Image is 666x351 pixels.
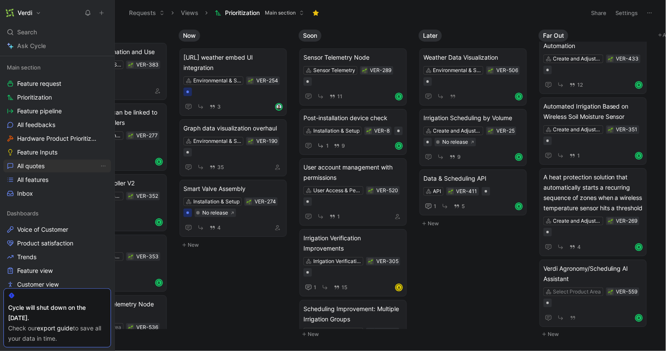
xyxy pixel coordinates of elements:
[3,264,111,277] a: Feature view
[156,280,162,286] div: R
[616,217,638,225] div: VER-269
[217,165,224,170] span: 35
[608,290,613,295] img: 🌱
[136,192,158,200] div: VER-352
[128,325,133,330] img: 🌱
[246,199,252,205] div: 🌱
[17,107,62,115] span: Feature pipeline
[488,68,493,73] img: 🌱
[608,56,614,62] button: 🌱
[396,284,402,290] div: A
[376,257,399,266] div: VER-305
[448,188,454,194] div: 🌱
[553,125,601,134] div: Create and Adjust Irrigation Schedules
[419,218,532,229] button: New
[300,109,407,155] a: Post-installation device checkInstallation & Setup19R
[332,283,349,292] button: 15
[3,77,111,90] a: Feature request
[303,233,403,254] span: Irrigation Verification Improvements
[17,121,55,129] span: All feedbacks
[433,66,481,75] div: Environmental & Soil Moisture Data
[488,67,494,73] button: 🌱
[516,94,522,100] div: R
[128,254,133,260] img: 🌱
[128,193,134,199] div: 🌱
[540,260,647,327] a: Verdi Agronomy/Scheduling AI AssistantSelect Product AreaR
[313,66,355,75] div: Sensor Telemetry
[539,30,568,42] button: Far Out
[434,204,436,209] span: 1
[17,79,61,88] span: Feature request
[276,104,282,110] img: avatar
[496,127,515,135] div: VER-25
[179,30,200,42] button: Now
[17,266,53,275] span: Feature view
[128,133,133,139] img: 🌱
[328,212,342,221] button: 1
[255,197,276,206] div: VER-274
[3,173,111,186] a: All features
[420,169,527,215] a: Data & Scheduling APIAPI15R
[452,202,466,211] button: 5
[3,187,111,200] a: Inbox
[568,151,582,160] button: 1
[366,128,372,134] div: 🌱
[608,57,613,62] img: 🌱
[516,154,522,160] div: R
[3,207,111,291] div: DashboardsVoice of CustomerProduct satisfactionTrendsFeature viewCustomer view
[7,63,41,72] span: Main section
[362,67,368,73] div: 🌱
[295,26,415,344] div: SoonNew
[488,129,493,134] img: 🌱
[128,254,134,260] button: 🌱
[616,125,638,134] div: VER-351
[608,127,613,133] img: 🌱
[315,140,330,151] button: 1
[208,163,225,172] button: 35
[368,188,374,194] button: 🌱
[3,237,111,250] a: Product satisfaction
[423,173,523,184] span: Data & Scheduling API
[3,278,111,291] a: Customer view
[303,282,318,293] button: 1
[17,27,37,37] span: Search
[299,329,412,339] button: New
[342,143,345,148] span: 9
[8,323,106,344] div: Check our to save all your data in time.
[433,127,481,135] div: Create and Adjust Irrigation Schedules
[125,6,168,19] button: Requests
[179,240,292,250] button: New
[128,194,133,199] img: 🌱
[612,7,642,19] button: Settings
[553,54,601,63] div: Create and Adjust Irrigation Schedules
[328,92,344,101] button: 11
[3,39,111,52] a: Ask Cycle
[314,285,316,290] span: 1
[616,287,638,296] div: VER-559
[128,324,134,330] button: 🌱
[539,329,652,339] button: New
[423,31,438,40] span: Later
[337,94,342,99] span: 11
[3,26,111,39] div: Search
[183,52,283,73] span: [URL] weather embed UI integration
[3,118,111,131] a: All feedbacks
[3,223,111,236] a: Voice of Customer
[332,141,347,151] button: 9
[462,204,465,209] span: 5
[248,79,253,84] img: 🌱
[300,48,407,106] a: Sensor Telemetry NodeSensor Telemetry11R
[368,259,373,264] img: 🌱
[3,251,111,263] a: Trends
[368,258,374,264] button: 🌱
[375,127,390,135] div: VER-8
[177,6,202,19] button: Views
[326,143,329,148] span: 1
[3,7,43,19] button: VerdiVerdi
[543,172,643,213] span: A heat protection solution that automatically starts a recurring sequence of zones when a wireles...
[3,207,111,220] div: Dashboards
[303,162,403,183] span: User account management with permissions
[3,146,111,159] a: Feature Inputs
